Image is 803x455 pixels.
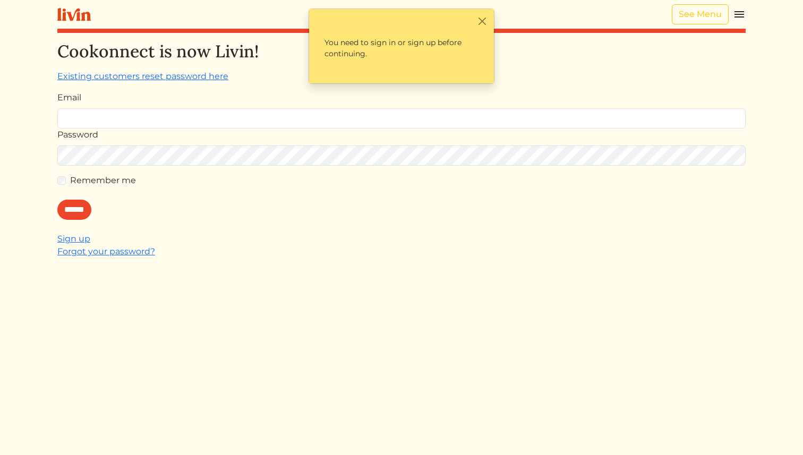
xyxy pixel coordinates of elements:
[57,91,81,104] label: Email
[733,8,746,21] img: menu_hamburger-cb6d353cf0ecd9f46ceae1c99ecbeb4a00e71ca567a856bd81f57e9d8c17bb26.svg
[57,71,228,81] a: Existing customers reset password here
[57,234,90,244] a: Sign up
[57,246,155,256] a: Forgot your password?
[57,128,98,141] label: Password
[57,41,746,62] h2: Cookonnect is now Livin!
[672,4,729,24] a: See Menu
[70,174,136,187] label: Remember me
[315,28,488,68] p: You need to sign in or sign up before continuing.
[476,15,488,27] button: Close
[57,8,91,21] img: livin-logo-a0d97d1a881af30f6274990eb6222085a2533c92bbd1e4f22c21b4f0d0e3210c.svg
